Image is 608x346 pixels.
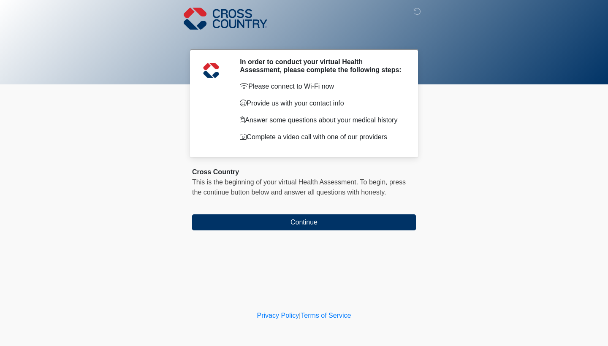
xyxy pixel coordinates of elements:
p: Please connect to Wi-Fi now [240,81,403,92]
img: Cross Country Logo [184,6,267,31]
a: | [299,312,301,319]
p: Complete a video call with one of our providers [240,132,403,142]
a: Terms of Service [301,312,351,319]
span: To begin, [360,178,389,186]
button: Continue [192,214,416,230]
p: Answer some questions about your medical history [240,115,403,125]
span: press the continue button below and answer all questions with honesty. [192,178,406,196]
a: Privacy Policy [257,312,299,319]
h1: ‎ ‎ ‎ [186,30,422,46]
span: This is the beginning of your virtual Health Assessment. [192,178,358,186]
p: Provide us with your contact info [240,98,403,108]
h2: In order to conduct your virtual Health Assessment, please complete the following steps: [240,58,403,74]
div: Cross Country [192,167,416,177]
img: Agent Avatar [198,58,224,83]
